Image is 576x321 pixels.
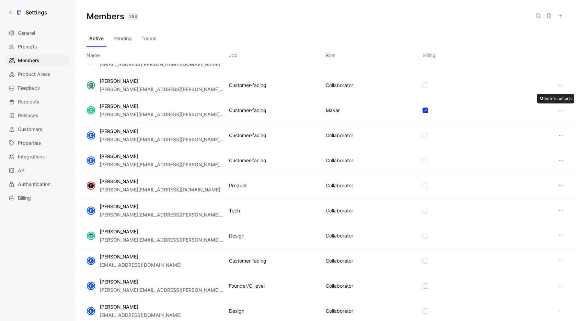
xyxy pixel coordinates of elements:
[5,5,50,19] a: Settings
[229,232,244,240] div: Design
[326,181,353,190] div: COLLABORATOR
[88,207,94,214] div: E
[87,11,139,22] h1: Members
[18,153,45,161] span: Integrations
[18,166,26,175] span: API
[229,51,238,59] div: Job
[229,131,266,140] div: Customer-facing
[326,156,353,165] div: COLLABORATOR
[18,29,35,37] span: General
[88,82,94,89] img: avatar
[87,51,100,59] div: Name
[18,194,31,202] span: Billing
[326,131,353,140] div: COLLABORATOR
[18,180,50,188] span: Authentication
[100,178,138,184] span: [PERSON_NAME]
[88,283,94,289] div: E
[100,262,182,268] span: [EMAIL_ADDRESS][DOMAIN_NAME]
[88,182,94,189] img: avatar
[100,61,220,67] span: [EMAIL_ADDRESS][PERSON_NAME][DOMAIN_NAME]
[5,41,70,52] a: Prompts
[5,96,70,107] a: Requests
[88,308,94,314] div: E
[87,33,106,44] button: Active
[18,43,37,51] span: Prompts
[326,81,353,89] div: COLLABORATOR
[5,165,70,176] a: API
[25,8,47,16] h1: Settings
[111,33,135,44] button: Pending
[100,304,138,310] span: [PERSON_NAME]
[18,139,41,147] span: Properties
[326,207,353,215] div: COLLABORATOR
[229,307,244,315] div: Design
[5,27,70,38] a: General
[5,124,70,135] a: Customers
[229,81,266,89] div: Customer-facing
[100,229,138,234] span: [PERSON_NAME]
[18,111,38,120] span: Releases
[128,13,139,20] div: 389
[5,69,70,80] a: Product Areas
[5,137,70,148] a: Properties
[139,33,159,44] button: Teams
[100,78,138,84] span: [PERSON_NAME]
[100,103,138,109] span: [PERSON_NAME]
[229,156,266,165] div: Customer-facing
[18,98,39,106] span: Requests
[5,110,70,121] a: Releases
[100,187,220,192] span: [PERSON_NAME][EMAIL_ADDRESS][DOMAIN_NAME]
[423,51,436,59] div: Billing
[18,84,40,92] span: Feedback
[326,51,335,59] div: Role
[100,162,259,167] span: [PERSON_NAME][EMAIL_ADDRESS][PERSON_NAME][DOMAIN_NAME]
[100,153,138,159] span: [PERSON_NAME]
[100,237,259,243] span: [PERSON_NAME][EMAIL_ADDRESS][PERSON_NAME][DOMAIN_NAME]
[5,82,70,93] a: Feedback
[326,106,340,114] div: MAKER
[88,257,94,264] div: E
[100,287,259,293] span: [PERSON_NAME][EMAIL_ADDRESS][PERSON_NAME][DOMAIN_NAME]
[100,212,259,218] span: [PERSON_NAME][EMAIL_ADDRESS][PERSON_NAME][DOMAIN_NAME]
[100,312,182,318] span: [EMAIL_ADDRESS][DOMAIN_NAME]
[18,125,43,133] span: Customers
[100,128,138,134] span: [PERSON_NAME]
[18,70,50,78] span: Product Areas
[100,86,259,92] span: [PERSON_NAME][EMAIL_ADDRESS][PERSON_NAME][DOMAIN_NAME]
[100,254,138,259] span: [PERSON_NAME]
[88,157,94,164] div: D
[88,232,94,239] img: avatar
[229,257,266,265] div: Customer-facing
[229,106,266,114] div: Customer-facing
[229,207,240,215] div: Tech
[229,282,265,290] div: Founder/C-level
[5,192,70,203] a: Billing
[100,136,259,142] span: [PERSON_NAME][EMAIL_ADDRESS][PERSON_NAME][DOMAIN_NAME]
[100,111,259,117] span: [PERSON_NAME][EMAIL_ADDRESS][PERSON_NAME][DOMAIN_NAME]
[5,55,70,66] a: Members
[18,56,39,65] span: Members
[326,282,353,290] div: COLLABORATOR
[229,181,247,190] div: Product
[5,151,70,162] a: Integrations
[326,232,353,240] div: COLLABORATOR
[100,203,138,209] span: [PERSON_NAME]
[326,307,353,315] div: COLLABORATOR
[100,279,138,285] span: [PERSON_NAME]
[88,107,94,114] div: C
[326,257,353,265] div: COLLABORATOR
[5,179,70,190] a: Authentication
[88,132,94,139] div: D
